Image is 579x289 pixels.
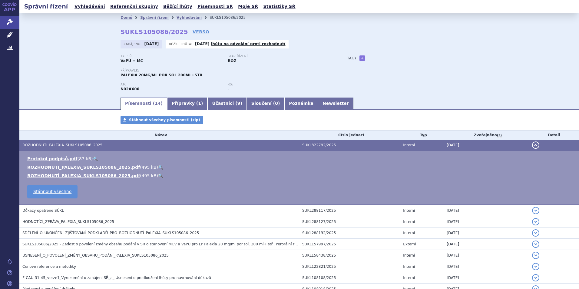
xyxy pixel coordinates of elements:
[22,220,114,224] span: HODNOTÍCÍ_ZPRÁVA_PALEXIA_SUKLS105086_2025
[532,274,539,281] button: detail
[22,242,304,246] span: SUKLS105086/2025 - Žádost o povolení změny obsahu podání v SŘ o stanovení MCV a VaPÚ pro LP Palex...
[228,83,329,86] p: RS:
[228,87,229,91] strong: -
[140,15,169,20] a: Správní řízení
[444,250,529,261] td: [DATE]
[73,2,107,11] a: Vyhledávání
[444,272,529,284] td: [DATE]
[275,101,278,106] span: 0
[210,13,253,22] li: SUKLS105086/2025
[22,143,102,147] span: ROZHODNUTÍ_PALEXIA_SUKLS105086_2025
[79,156,91,161] span: 87 kB
[403,253,415,257] span: Interní
[27,156,573,162] li: ( )
[121,73,203,77] span: PALEXIA 20MG/ML POR SOL 200ML+STŘ
[444,261,529,272] td: [DATE]
[403,264,415,269] span: Interní
[403,220,415,224] span: Interní
[444,228,529,239] td: [DATE]
[121,59,143,63] strong: VaPÚ + MC
[299,131,400,140] th: Číslo jednací
[247,98,284,110] a: Sloučení (0)
[444,205,529,216] td: [DATE]
[129,118,200,122] span: Stáhnout všechny písemnosti (zip)
[27,165,140,170] a: ROZHODNUTI_PALEXIA_SUKLS105086_2025.pdf
[22,276,211,280] span: F-CAU-31-45_verze1_Vyrozumění o zahájení SŘ_a_ Usnesení o prodloužení lhůty pro navrhování důkazů
[532,241,539,248] button: detail
[121,83,222,86] p: ATC:
[444,140,529,151] td: [DATE]
[400,131,444,140] th: Typ
[532,207,539,214] button: detail
[347,55,357,62] h3: Tagy
[167,98,207,110] a: Přípravky (1)
[27,185,78,198] a: Stáhnout všechno
[444,239,529,250] td: [DATE]
[22,253,169,257] span: USNESENÍ_O_POVOLENÍ_ZMĚNY_OBSAHU_PODÁNÍ_PALEXIA_SUKLS105086_2025
[19,131,299,140] th: Název
[196,2,235,11] a: Písemnosti SŘ
[444,131,529,140] th: Zveřejněno
[177,15,202,20] a: Vyhledávání
[532,252,539,259] button: detail
[299,228,400,239] td: SUKL288132/2025
[299,250,400,261] td: SUKL158438/2025
[27,156,78,161] a: Protokol podpisů.pdf
[532,141,539,149] button: detail
[195,42,210,46] strong: [DATE]
[22,208,64,213] span: Důkazy opatřené SÚKL
[299,261,400,272] td: SUKL122821/2025
[237,101,240,106] span: 9
[193,29,209,35] a: VERSO
[22,231,199,235] span: SDĚLENÍ_O_UKONČENÍ_ZJIŠŤOVÁNÍ_PODKLADŮ_PRO_ROZHODNUTÍ_PALEXIA_SUKLS105086_2025
[158,173,163,178] a: 🔍
[93,156,98,161] a: 🔍
[121,87,139,91] strong: TAPENTADOL
[121,55,222,58] p: Typ SŘ:
[497,133,502,138] abbr: (?)
[27,173,140,178] a: ROZHODNUTÍ_PALEXIA_SUKLS105086_2025.pdf
[27,173,573,179] li: ( )
[532,229,539,237] button: detail
[532,218,539,225] button: detail
[142,165,157,170] span: 495 kB
[403,242,416,246] span: Externí
[228,55,329,58] p: Stav řízení:
[144,42,159,46] strong: [DATE]
[124,42,143,46] span: Zahájeno:
[236,2,260,11] a: Moje SŘ
[121,28,188,35] strong: SUKLS105086/2025
[359,55,365,61] a: +
[121,98,167,110] a: Písemnosti (14)
[155,101,160,106] span: 14
[158,165,163,170] a: 🔍
[299,140,400,151] td: SUKL322792/2025
[403,276,415,280] span: Interní
[318,98,353,110] a: Newsletter
[121,15,132,20] a: Domů
[211,42,286,46] a: lhůta na odvolání proti rozhodnutí
[299,239,400,250] td: SUKL157997/2025
[532,263,539,270] button: detail
[195,42,286,46] p: -
[228,59,236,63] strong: ROZ
[403,143,415,147] span: Interní
[121,69,335,72] p: Přípravek:
[169,42,194,46] span: Běžící lhůta:
[261,2,297,11] a: Statistiky SŘ
[299,216,400,228] td: SUKL288127/2025
[403,208,415,213] span: Interní
[27,164,573,170] li: ( )
[19,2,73,11] h2: Správní řízení
[284,98,318,110] a: Poznámka
[22,264,76,269] span: Cenové reference a metodiky
[161,2,194,11] a: Běžící lhůty
[121,116,203,124] a: Stáhnout všechny písemnosti (zip)
[403,231,415,235] span: Interní
[299,205,400,216] td: SUKL288117/2025
[299,272,400,284] td: SUKL108108/2025
[198,101,201,106] span: 1
[108,2,160,11] a: Referenční skupiny
[529,131,579,140] th: Detail
[444,216,529,228] td: [DATE]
